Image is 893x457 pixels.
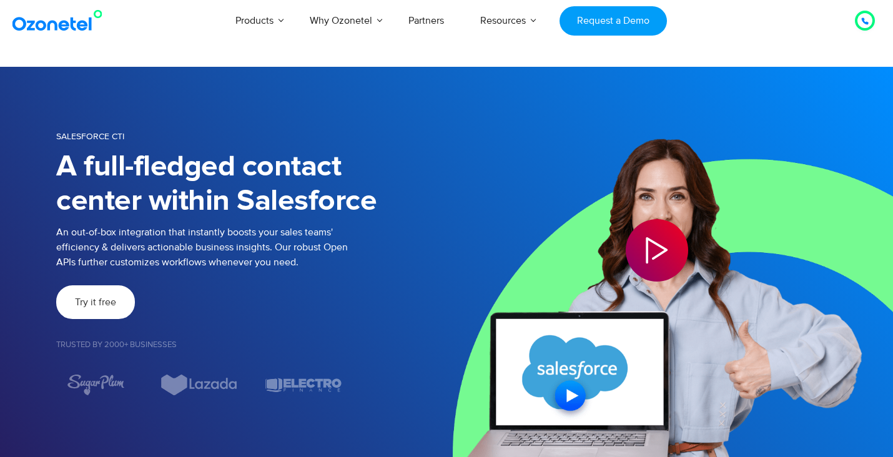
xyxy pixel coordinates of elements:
a: Try it free [56,285,135,319]
div: 7 / 7 [264,374,343,396]
img: electro [264,374,343,396]
img: sugarplum [66,374,125,396]
div: 6 / 7 [160,374,239,396]
img: Lazada [160,374,239,396]
div: 5 / 7 [56,374,135,396]
a: Request a Demo [560,6,666,36]
span: SALESFORCE CTI [56,131,124,142]
span: Try it free [75,297,116,307]
div: 1 / 7 [368,377,446,392]
h5: Trusted by 2000+ Businesses [56,341,446,349]
h1: A full-fledged contact center within Salesforce [56,150,446,219]
p: An out-of-box integration that instantly boosts your sales teams' efficiency & delivers actionabl... [56,225,446,270]
div: Image Carousel [56,374,446,396]
div: Play Video [626,219,688,282]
